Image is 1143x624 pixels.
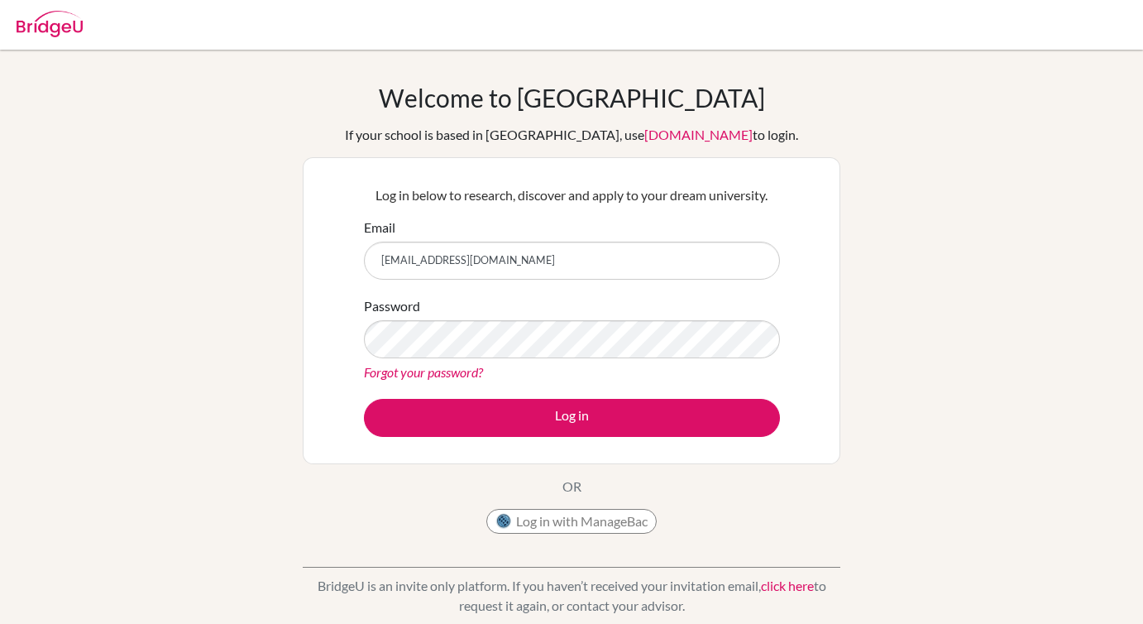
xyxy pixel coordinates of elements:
[486,509,657,534] button: Log in with ManageBac
[644,127,753,142] a: [DOMAIN_NAME]
[379,83,765,113] h1: Welcome to [GEOGRAPHIC_DATA]
[364,399,780,437] button: Log in
[17,11,83,37] img: Bridge-U
[761,578,814,593] a: click here
[364,185,780,205] p: Log in below to research, discover and apply to your dream university.
[364,364,483,380] a: Forgot your password?
[562,477,581,497] p: OR
[303,576,840,616] p: BridgeU is an invite only platform. If you haven’t received your invitation email, to request it ...
[345,125,798,145] div: If your school is based in [GEOGRAPHIC_DATA], use to login.
[364,218,395,238] label: Email
[364,296,420,316] label: Password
